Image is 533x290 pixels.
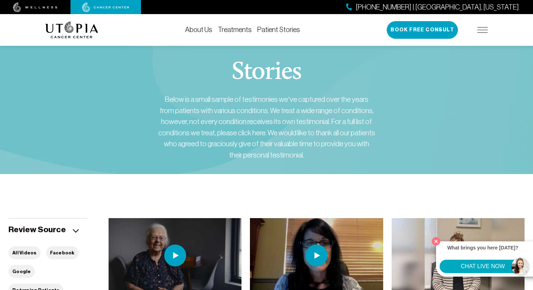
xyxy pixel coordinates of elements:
img: play icon [164,245,186,266]
span: [PHONE_NUMBER] | [GEOGRAPHIC_DATA], [US_STATE] [356,2,519,12]
button: Google [8,265,35,278]
img: icon [73,229,79,233]
button: CHAT LIVE NOW [440,260,526,273]
img: cancer center [82,2,129,12]
h1: Stories [232,60,301,85]
button: Facebook [46,246,79,259]
button: Book Free Consult [387,21,458,39]
img: logo [45,21,98,38]
strong: What brings you here [DATE]? [447,245,519,251]
img: wellness [13,2,57,12]
a: [PHONE_NUMBER] | [GEOGRAPHIC_DATA], [US_STATE] [346,2,519,12]
a: About Us [185,26,212,33]
img: play icon [306,245,327,266]
a: Treatments [218,26,252,33]
a: Patient Stories [257,26,300,33]
h5: Review Source [8,224,66,235]
div: Below is a small sample of testimonies we’ve captured over the years from patients with various c... [157,94,376,160]
img: icon-hamburger [477,27,488,33]
button: All Videos [8,246,41,259]
button: Close [430,235,442,247]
